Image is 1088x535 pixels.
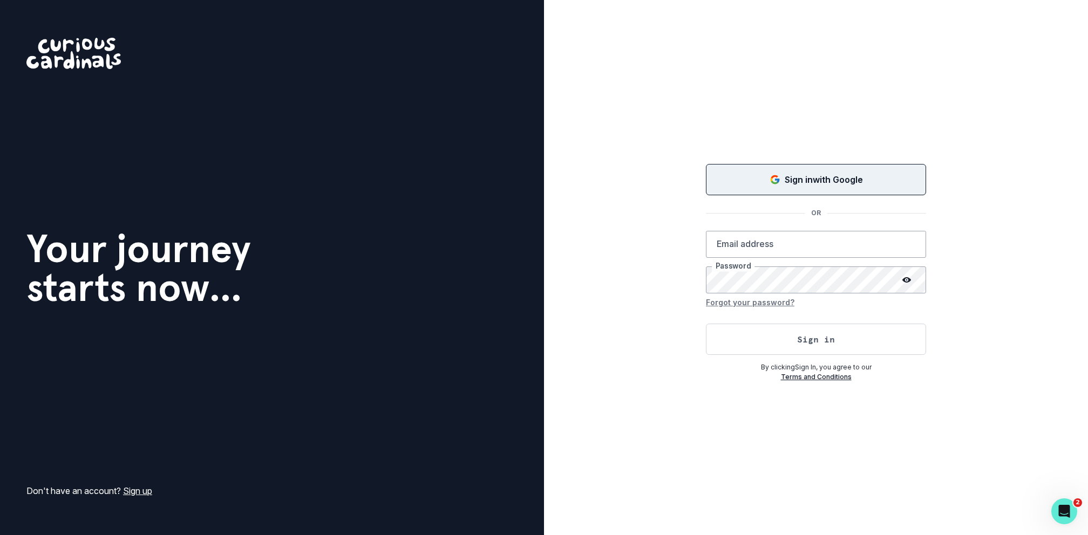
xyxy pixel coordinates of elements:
a: Terms and Conditions [781,373,852,381]
p: Don't have an account? [26,484,152,497]
p: By clicking Sign In , you agree to our [706,362,926,372]
button: Forgot your password? [706,293,794,311]
button: Sign in with Google (GSuite) [706,164,926,195]
a: Sign up [123,485,152,496]
h1: Your journey starts now... [26,229,251,307]
p: Sign in with Google [785,173,863,186]
p: OR [805,208,827,218]
img: Curious Cardinals Logo [26,38,121,69]
button: Sign in [706,324,926,355]
span: 2 [1073,498,1082,507]
iframe: Intercom live chat [1051,498,1077,524]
